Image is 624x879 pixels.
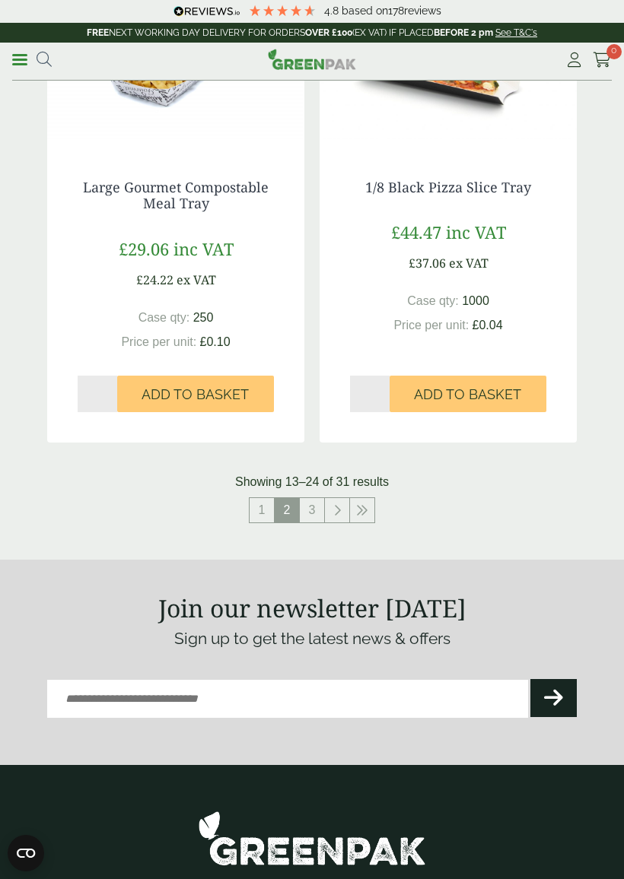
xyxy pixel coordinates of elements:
[83,178,269,213] a: Large Gourmet Compostable Meal Tray
[449,255,489,271] span: ex VAT
[414,386,521,403] span: Add to Basket
[275,498,299,522] span: 2
[606,44,622,59] span: 0
[593,49,612,71] a: 0
[390,376,546,412] button: Add to Basket
[473,319,503,332] span: £0.04
[198,811,426,866] img: GreenPak Supplies
[593,52,612,68] i: Cart
[235,473,389,491] p: Showing 13–24 of 31 results
[174,237,234,260] span: inc VAT
[407,294,459,307] span: Case qty:
[142,386,249,403] span: Add to Basket
[391,221,441,243] span: £44.47
[250,498,274,522] a: 1
[193,311,214,324] span: 250
[138,311,190,324] span: Case qty:
[119,237,169,260] span: £29.06
[393,319,469,332] span: Price per unit:
[342,5,388,17] span: Based on
[158,592,466,624] strong: Join our newsletter [DATE]
[117,376,274,412] button: Add to Basket
[136,271,174,288] span: £24.22
[305,27,352,38] strong: OVER £100
[177,271,216,288] span: ex VAT
[87,27,109,38] strong: FREE
[409,255,446,271] span: £37.06
[495,27,537,38] a: See T&C's
[365,178,531,196] a: 1/8 Black Pizza Slice Tray
[200,335,231,348] span: £0.10
[324,5,342,17] span: 4.8
[462,294,489,307] span: 1000
[248,4,317,17] div: 4.78 Stars
[300,498,324,522] a: 3
[446,221,506,243] span: inc VAT
[174,6,240,17] img: REVIEWS.io
[268,49,356,70] img: GreenPak Supplies
[47,627,577,651] p: Sign up to get the latest news & offers
[388,5,404,17] span: 178
[434,27,493,38] strong: BEFORE 2 pm
[565,52,584,68] i: My Account
[121,335,196,348] span: Price per unit:
[8,835,44,871] button: Open CMP widget
[404,5,441,17] span: reviews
